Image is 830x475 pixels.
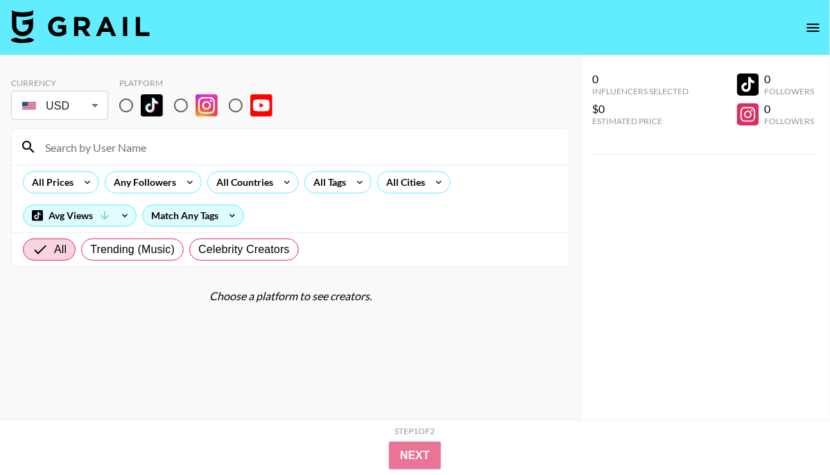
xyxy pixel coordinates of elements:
button: open drawer [799,14,827,42]
span: Trending (Music) [90,241,175,258]
div: Followers [765,116,815,126]
div: Currency [11,78,108,88]
iframe: Drift Widget Chat Controller [761,406,813,458]
div: All Countries [208,172,276,193]
div: Choose a platform to see creators. [11,289,570,303]
img: Grail Talent [11,10,150,43]
div: 0 [593,72,689,86]
div: Avg Views [24,205,136,226]
div: All Cities [378,172,428,193]
img: Instagram [196,94,218,116]
div: Followers [765,86,815,96]
button: Next [389,442,441,469]
div: 0 [765,102,815,116]
div: Influencers Selected [593,86,689,96]
div: All Tags [305,172,349,193]
div: All Prices [24,172,76,193]
div: USD [14,94,105,118]
span: All [54,241,67,258]
div: 0 [765,72,815,86]
div: $0 [593,102,689,116]
div: Any Followers [105,172,179,193]
span: Celebrity Creators [198,241,290,258]
div: Estimated Price [593,116,689,126]
img: TikTok [141,94,163,116]
img: YouTube [250,94,273,116]
div: Match Any Tags [143,205,243,226]
div: Step 1 of 2 [395,426,435,436]
input: Search by User Name [37,136,561,158]
div: Platform [119,78,284,88]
